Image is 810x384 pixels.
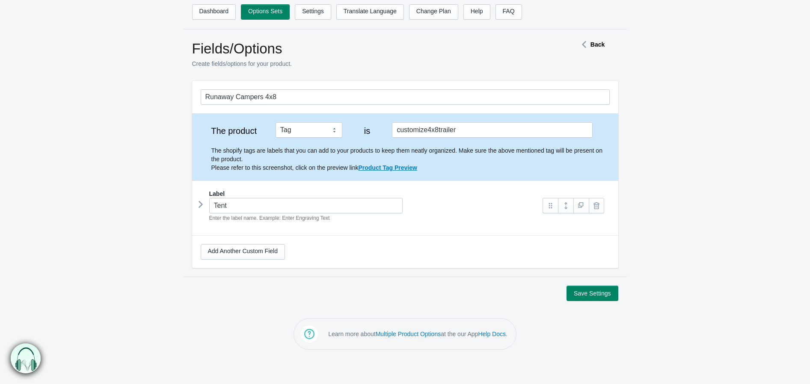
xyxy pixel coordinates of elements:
[478,331,506,337] a: Help Docs
[209,215,330,221] em: Enter the label name. Example: Enter Engraving Text
[358,164,417,171] a: Product Tag Preview
[495,4,522,20] a: FAQ
[328,330,507,338] p: Learn more about at the our App .
[211,146,610,172] p: The shopify tags are labels that you can add to your products to keep them neatly organized. Make...
[201,127,267,135] label: The product
[241,4,290,20] a: Options Sets
[590,41,605,48] strong: Back
[376,331,441,337] a: Multiple Product Options
[295,4,331,20] a: Settings
[201,244,285,260] a: Add Another Custom Field
[192,59,547,68] p: Create fields/options for your product.
[463,4,490,20] a: Help
[11,344,41,374] img: bxm.png
[336,4,404,20] a: Translate Language
[567,286,618,301] button: Save Settings
[192,4,236,20] a: Dashboard
[578,41,605,48] a: Back
[209,189,225,198] label: Label
[192,40,547,57] h1: Fields/Options
[201,89,610,105] input: General Options Set
[409,4,458,20] a: Change Plan
[350,127,384,135] label: is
